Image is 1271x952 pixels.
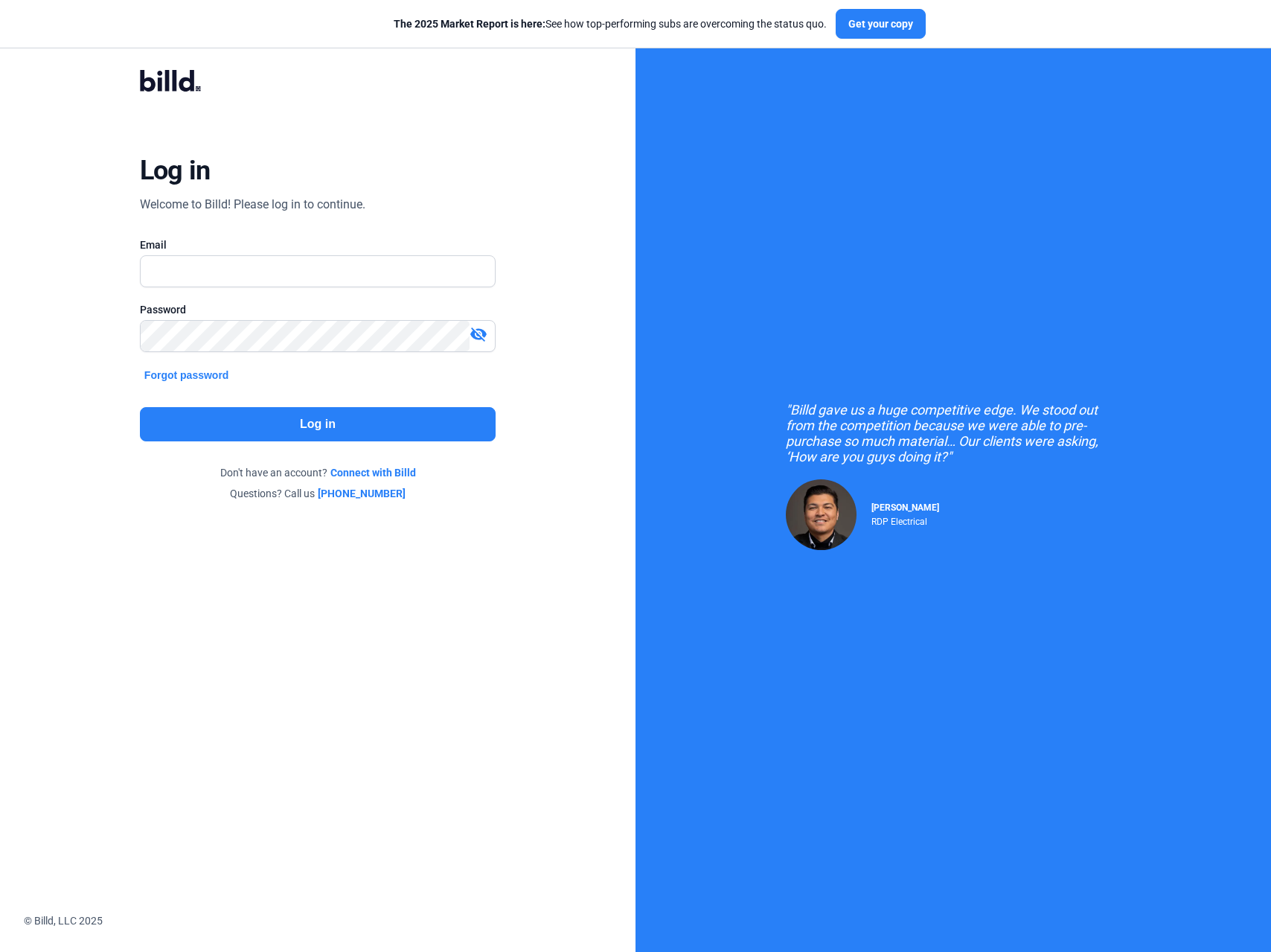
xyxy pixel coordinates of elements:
div: Password [140,302,496,317]
a: Connect with Billd [330,465,416,480]
div: Log in [140,154,211,187]
img: Raul Pacheco [786,479,857,550]
button: Log in [140,407,496,441]
div: See how top-performing subs are overcoming the status quo. [394,16,827,31]
div: "Billd gave us a huge competitive edge. We stood out from the competition because we were able to... [786,402,1121,464]
div: Email [140,237,496,252]
button: Get your copy [836,9,926,39]
div: Don't have an account? [140,465,496,480]
div: Welcome to Billd! Please log in to continue. [140,196,365,214]
mat-icon: visibility_off [470,325,487,343]
div: RDP Electrical [871,513,939,527]
span: The 2025 Market Report is here: [394,18,545,30]
button: Forgot password [140,367,234,383]
a: [PHONE_NUMBER] [318,486,406,501]
span: [PERSON_NAME] [871,502,939,513]
div: Questions? Call us [140,486,496,501]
